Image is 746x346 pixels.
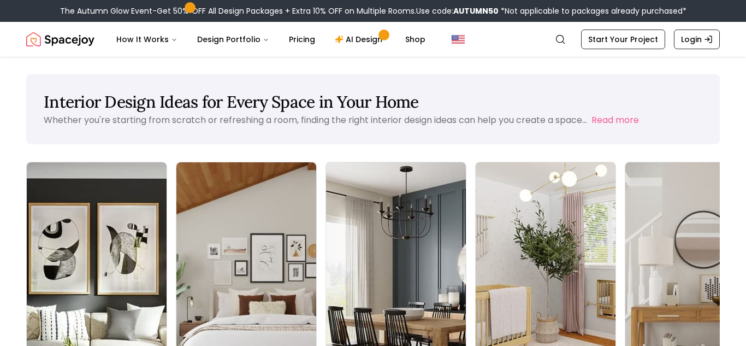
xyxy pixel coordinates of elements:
h1: Interior Design Ideas for Every Space in Your Home [44,92,702,112]
button: Read more [591,114,639,127]
b: AUTUMN50 [453,5,499,16]
span: *Not applicable to packages already purchased* [499,5,686,16]
nav: Main [108,28,434,50]
button: Design Portfolio [188,28,278,50]
a: Spacejoy [26,28,94,50]
p: Whether you're starting from scratch or refreshing a room, finding the right interior design idea... [44,114,587,126]
a: Shop [396,28,434,50]
a: Start Your Project [581,30,665,49]
span: Use code: [416,5,499,16]
a: Login [674,30,720,49]
img: United States [452,33,465,46]
div: The Autumn Glow Event-Get 50% OFF All Design Packages + Extra 10% OFF on Multiple Rooms. [60,5,686,16]
button: How It Works [108,28,186,50]
img: Spacejoy Logo [26,28,94,50]
a: AI Design [326,28,394,50]
a: Pricing [280,28,324,50]
nav: Global [26,22,720,57]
